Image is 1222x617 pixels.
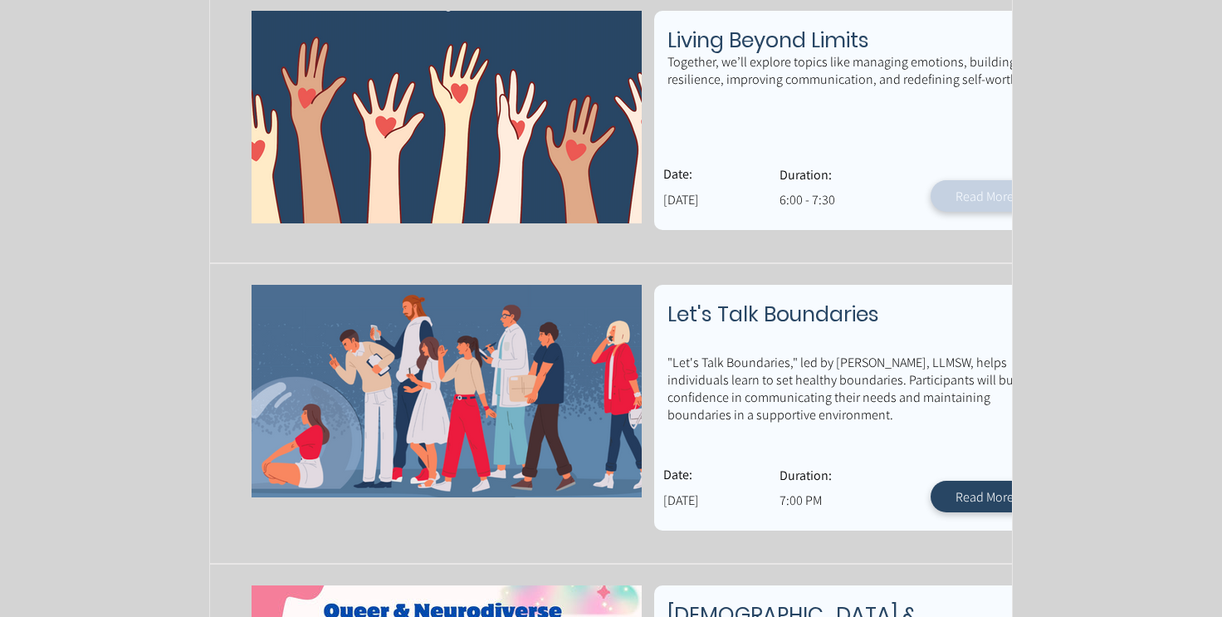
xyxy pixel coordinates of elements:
[780,492,896,509] p: 7:00 PM
[931,481,1038,512] a: Read More
[667,26,869,55] span: Living Beyond Limits
[663,191,755,208] p: [DATE]
[780,191,896,208] p: 6:00 - 7:30
[956,188,1014,205] span: Read More
[780,166,832,184] span: Duration:
[667,53,1049,88] p: Together, we’ll explore topics like managing emotions, building resilience, improving communicati...
[663,492,755,509] p: [DATE]
[663,165,692,183] span: Date:
[667,354,1049,424] p: "Let's Talk Boundaries," led by [PERSON_NAME], LLMSW, helps individuals learn to set healthy boun...
[780,467,832,484] span: Duration:
[931,180,1038,212] a: Read More
[956,488,1014,506] span: Read More
[667,300,879,329] span: Let's Talk Boundaries
[663,466,692,483] span: Date:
